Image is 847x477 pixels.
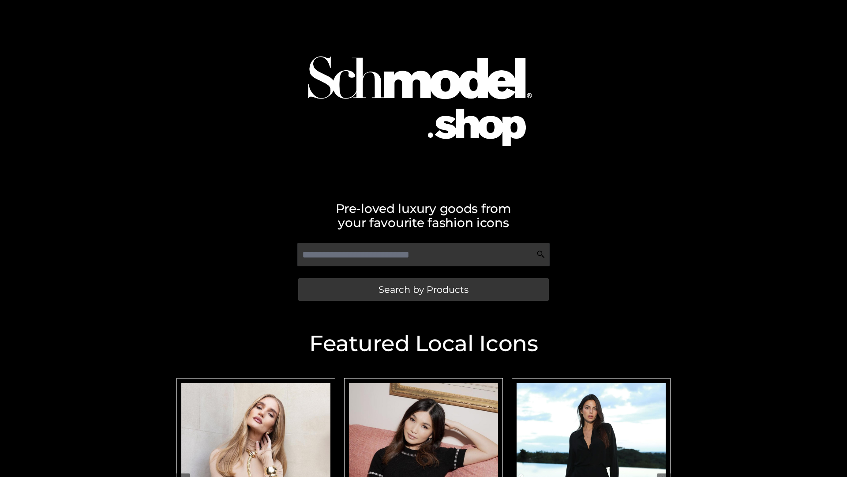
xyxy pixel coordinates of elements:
h2: Featured Local Icons​ [172,333,675,355]
span: Search by Products [379,285,468,294]
h2: Pre-loved luxury goods from your favourite fashion icons [172,201,675,230]
img: Search Icon [536,250,545,259]
a: Search by Products [298,278,549,301]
